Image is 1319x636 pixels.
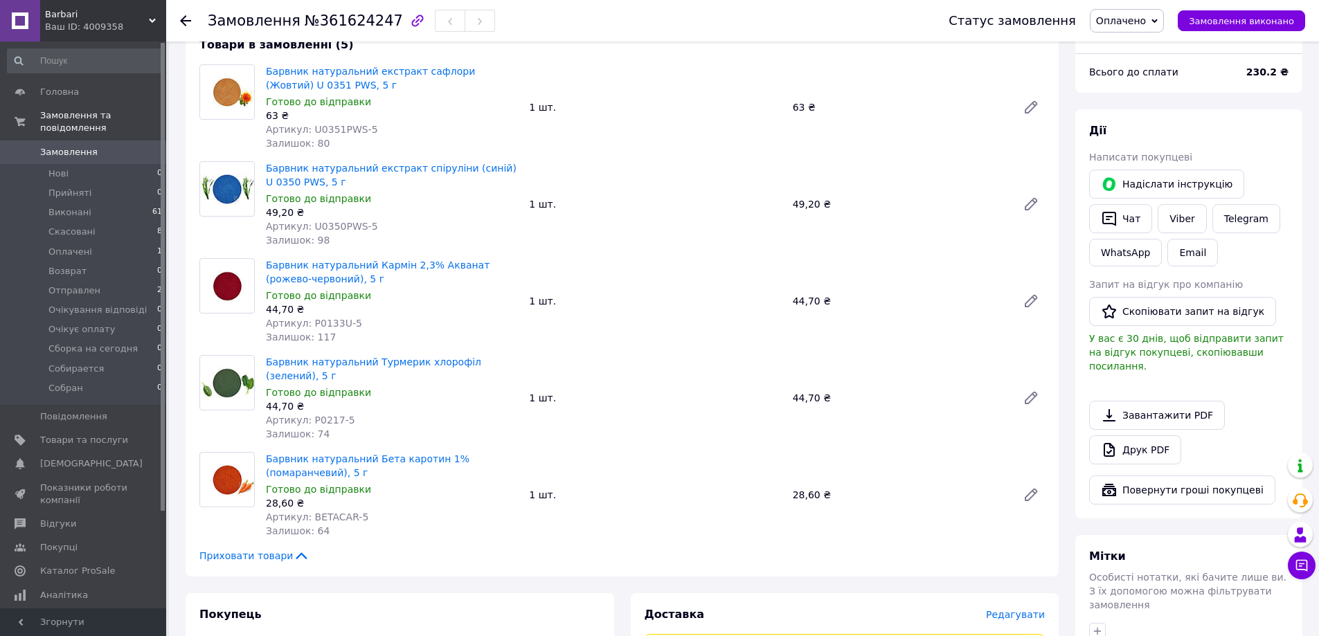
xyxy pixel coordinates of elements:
span: Товари в замовленні (5) [199,38,354,51]
span: Доставка [645,608,705,621]
span: Готово до відправки [266,387,371,398]
span: Готово до відправки [266,193,371,204]
div: 1 шт. [523,98,787,117]
div: 1 шт. [523,388,787,408]
button: Email [1167,239,1218,266]
span: Залишок: 80 [266,138,330,149]
span: Barbari [45,8,149,21]
a: Редагувати [1017,287,1045,315]
div: 44,70 ₴ [266,399,518,413]
span: Прийняті [48,187,91,199]
span: 0 [157,187,162,199]
span: Головна [40,86,79,98]
span: Возврат [48,265,87,278]
span: Особисті нотатки, які бачите лише ви. З їх допомогою можна фільтрувати замовлення [1089,572,1286,610]
span: 61 [152,206,162,219]
div: 1 шт. [523,485,787,505]
div: Статус замовлення [949,14,1076,28]
a: WhatsApp [1089,239,1162,266]
span: Замовлення та повідомлення [40,109,166,134]
div: 63 ₴ [787,98,1012,117]
span: Замовлення [208,12,300,29]
span: Артикул: U0350PWS-5 [266,221,378,232]
span: Замовлення виконано [1189,16,1294,26]
span: Запит на відгук про компанію [1089,279,1243,290]
a: Редагувати [1017,93,1045,121]
span: Артикул: BETACAR-5 [266,511,368,523]
span: Артикул: P0217-5 [266,415,355,426]
span: Редагувати [986,609,1045,620]
span: Отправлен [48,284,100,297]
span: Залишок: 64 [266,525,330,536]
div: 44,70 ₴ [787,291,1012,311]
span: 0 [157,265,162,278]
span: Готово до відправки [266,484,371,495]
img: Барвник натуральний екстракт сафлори (Жовтий) U 0351 PWS, 5 г [200,77,254,108]
div: 1 шт. [523,194,787,214]
a: Завантажити PDF [1089,401,1225,430]
div: Ваш ID: 4009358 [45,21,166,33]
button: Надіслати інструкцію [1089,170,1244,199]
span: Покупці [40,541,78,554]
div: 63 ₴ [266,109,518,122]
span: Сборка на сегодня [48,343,138,355]
span: 0 [157,363,162,375]
span: 1 [157,246,162,258]
span: Нові [48,167,69,180]
a: Друк PDF [1089,435,1181,464]
a: Барвник натуральний Турмерик хлорофіл (зелений), 5 г [266,356,481,381]
span: Собирается [48,363,104,375]
img: Барвник натуральний Бета каротин 1% (помаранчевий), 5 г [200,464,254,496]
img: Барвник натуральний Кармін 2,3% Акванат (рожево-червоний), 5 г [200,271,254,302]
span: Дії [1089,124,1106,137]
a: Viber [1158,204,1206,233]
span: Очікує оплату [48,323,115,336]
a: Барвник натуральний екстракт сафлори (Жовтий) U 0351 PWS, 5 г [266,66,475,91]
div: 28,60 ₴ [787,485,1012,505]
span: Залишок: 74 [266,428,330,439]
span: 0 [157,323,162,336]
span: У вас є 30 днів, щоб відправити запит на відгук покупцеві, скопіювавши посилання. [1089,333,1284,372]
div: 49,20 ₴ [266,206,518,219]
span: Очікування відповіді [48,304,147,316]
span: Всього до сплати [1089,66,1178,78]
img: Барвник натуральний Турмерик хлорофіл (зелений), 5 г [200,367,254,399]
span: Відгуки [40,518,76,530]
button: Скопіювати запит на відгук [1089,297,1276,326]
a: Редагувати [1017,384,1045,412]
div: 28,60 ₴ [266,496,518,510]
button: Чат [1089,204,1152,233]
span: Готово до відправки [266,290,371,301]
span: 0 [157,343,162,355]
span: 0 [157,167,162,180]
img: Барвник натуральний екстракт спіруліни (синій) U 0350 PWS, 5 г [200,174,254,205]
span: Оплачено [1096,15,1146,26]
button: Чат з покупцем [1288,552,1316,579]
span: Оплачені [48,246,92,258]
span: Повідомлення [40,410,107,423]
a: Редагувати [1017,190,1045,218]
span: 2 [157,284,162,297]
div: Повернутися назад [180,14,191,28]
span: Скасовані [48,226,96,238]
span: Залишок: 98 [266,235,330,246]
span: Замовлення [40,146,98,158]
span: 8 [157,226,162,238]
span: Товари та послуги [40,434,128,446]
button: Замовлення виконано [1178,10,1305,31]
span: Аналітика [40,589,88,601]
div: 44,70 ₴ [787,388,1012,408]
span: 0 [157,304,162,316]
span: Каталог ProSale [40,565,115,577]
span: Готово до відправки [266,96,371,107]
a: Барвник натуральний екстракт спіруліни (синій) U 0350 PWS, 5 г [266,163,517,188]
span: №361624247 [305,12,403,29]
input: Пошук [7,48,163,73]
span: Написати покупцеві [1089,152,1192,163]
span: Виконані [48,206,91,219]
a: Telegram [1212,204,1280,233]
span: Артикул: P0133U-5 [266,318,362,329]
span: [DEMOGRAPHIC_DATA] [40,457,143,470]
span: Залишок: 117 [266,331,336,343]
span: 0 [157,382,162,394]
